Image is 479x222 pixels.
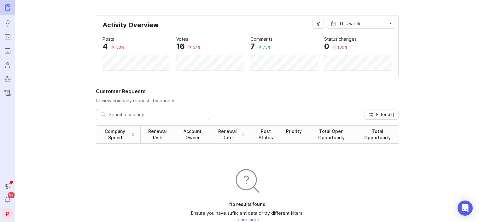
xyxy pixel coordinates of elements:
div: Status changes [324,36,357,43]
button: Announcements [2,180,13,192]
span: ( 1 ) [389,112,394,117]
a: Autopilot [2,73,13,85]
h2: Customer Requests [96,87,399,95]
svg: toggle icon [385,21,395,26]
div: Priority [286,128,302,135]
div: Renewal Risk [146,128,169,141]
button: Notifications [2,194,13,206]
a: Portal [2,32,13,43]
a: Changelog [2,87,13,99]
div: Activity Overview [102,22,392,33]
a: Roadmaps [2,45,13,57]
div: 7 [250,43,255,50]
div: Post Status [256,128,276,141]
img: svg+xml;base64,PHN2ZyB3aWR0aD0iOTYiIGhlaWdodD0iOTYiIGZpbGw9Im5vbmUiIHhtbG5zPSJodHRwOi8vd3d3LnczLm... [232,166,263,196]
a: Ideas [2,18,13,29]
a: Users [2,59,13,71]
span: Filters [376,111,394,118]
div: Open Intercom Messenger [458,201,473,216]
p: Review company requests by priority [96,98,399,104]
div: This week [339,20,361,27]
button: P [2,208,13,219]
div: Renewal Date [215,128,240,141]
div: Comments [250,36,272,43]
p: Ensure you have sufficient data or try different filters. [191,210,304,216]
div: Company Spend [101,128,129,141]
div: Votes [176,36,188,43]
button: Filters(1) [365,110,399,120]
div: Total Opportunity [361,128,394,141]
div: 4 [102,43,108,50]
img: Canny Home [5,4,10,11]
div: 16 [176,43,185,50]
div: 100 % [337,45,348,50]
div: 33 % [116,45,124,50]
p: No results found [229,201,266,207]
input: Search company... [109,111,205,118]
span: 99 [8,192,15,198]
div: Total Open Opportunity [312,128,351,141]
div: 75 % [263,45,271,50]
div: 57 % [193,45,201,50]
div: Posts [102,36,114,43]
div: Account Owner [179,128,205,141]
div: 0 [324,43,329,50]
